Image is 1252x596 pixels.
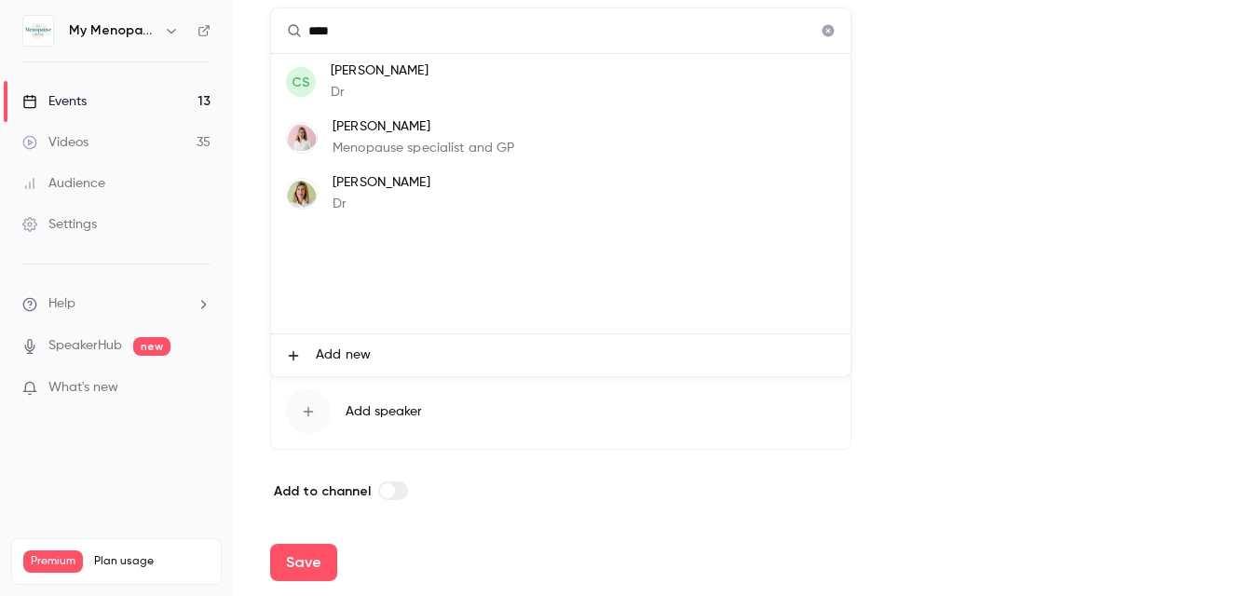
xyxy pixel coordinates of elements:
p: Dr [331,83,429,102]
span: Add new [316,345,371,365]
span: CS [292,73,310,92]
p: Menopause specialist and GP [333,139,515,158]
button: Clear [813,16,843,46]
p: [PERSON_NAME] [331,61,429,81]
img: Clare Spencer [287,179,317,209]
p: [PERSON_NAME] [333,173,430,193]
p: [PERSON_NAME] [333,117,515,137]
p: Dr [333,195,430,214]
img: Dr Clare Spencer [287,123,317,153]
